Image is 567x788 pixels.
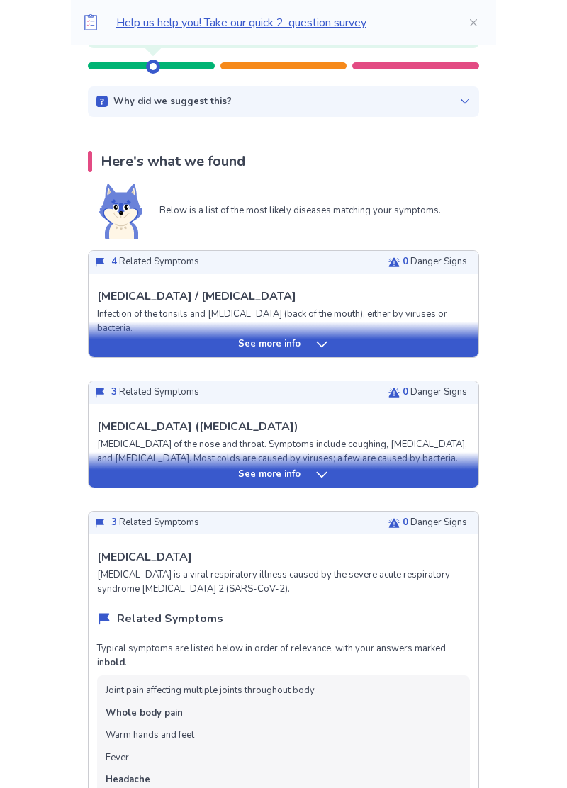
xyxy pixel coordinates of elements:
span: 0 [403,255,408,268]
p: Here's what we found [101,151,245,172]
span: 4 [111,255,117,268]
img: Shiba [99,184,142,239]
li: Headache [106,773,150,787]
p: Danger Signs [403,255,467,269]
p: Related Symptoms [111,385,199,400]
span: 0 [403,516,408,529]
p: Related Symptoms [111,255,199,269]
p: [MEDICAL_DATA] of the nose and throat. Symptoms include coughing, [MEDICAL_DATA], and [MEDICAL_DA... [97,438,470,466]
p: See more info [238,468,301,482]
li: Whole body pain [106,707,183,721]
p: [MEDICAL_DATA] is a viral respiratory illness caused by the severe acute respiratory syndrome [ME... [97,568,470,596]
span: 3 [111,385,117,398]
p: Typical symptoms are listed below in order of relevance, with your answers marked in . [97,642,470,670]
p: See more info [238,337,301,351]
p: Danger Signs [403,516,467,530]
p: Related Symptoms [117,610,223,627]
p: Infection of the tonsils and [MEDICAL_DATA] (back of the mouth), either by viruses or bacteria. [97,308,470,335]
p: [MEDICAL_DATA] [97,548,192,565]
span: 0 [403,385,408,398]
b: bold [104,656,125,669]
span: 3 [111,516,117,529]
p: Help us help you! Take our quick 2-question survey [116,14,445,31]
li: Warm hands and feet [106,728,194,743]
p: Why did we suggest this? [113,95,232,109]
p: [MEDICAL_DATA] / [MEDICAL_DATA] [97,288,296,305]
p: Related Symptoms [111,516,199,530]
p: Below is a list of the most likely diseases matching your symptoms. [159,204,441,218]
li: Joint pain affecting multiple joints throughout body [106,684,315,698]
p: [MEDICAL_DATA] ([MEDICAL_DATA]) [97,418,298,435]
li: Fever [106,751,129,765]
p: Danger Signs [403,385,467,400]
